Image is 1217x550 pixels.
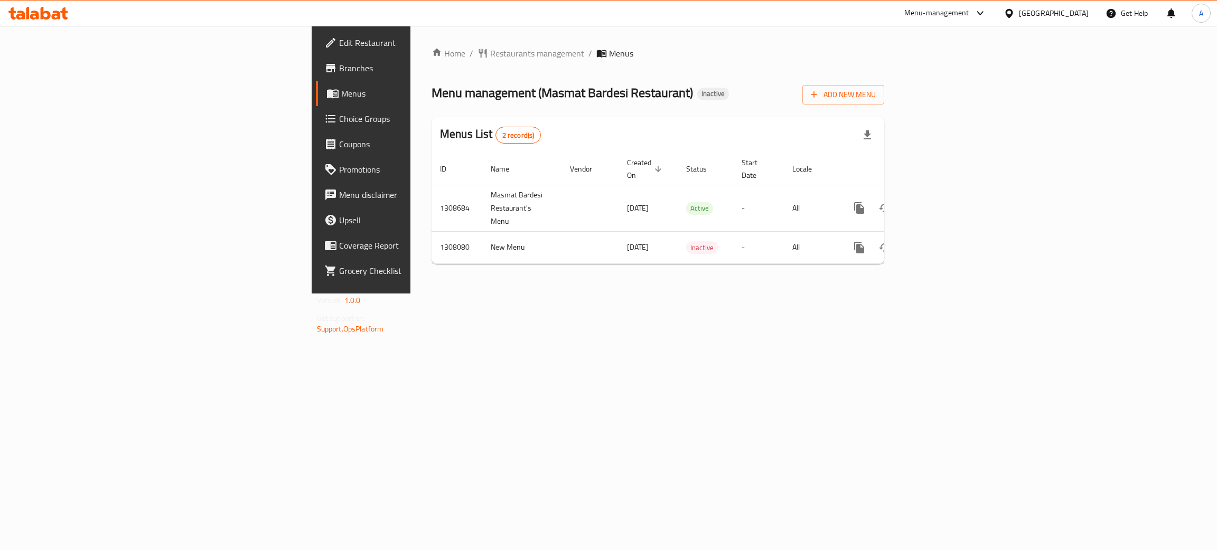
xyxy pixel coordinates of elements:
div: Inactive [686,241,718,254]
span: Menu management ( Masmat Bardesi Restaurant ) [432,81,693,105]
button: Add New Menu [802,85,884,105]
span: Vendor [570,163,606,175]
a: Branches [316,55,515,81]
td: - [733,231,784,263]
button: Change Status [872,235,897,260]
span: Version: [317,293,343,307]
span: Branches [339,62,507,74]
span: Inactive [697,89,729,98]
a: Coverage Report [316,233,515,258]
li: / [588,47,592,60]
span: 2 record(s) [496,130,541,140]
span: Promotions [339,163,507,176]
span: Upsell [339,214,507,226]
span: Coverage Report [339,239,507,252]
table: enhanced table [432,153,957,264]
span: Grocery Checklist [339,264,507,277]
span: Inactive [686,242,718,254]
span: Created On [627,156,665,182]
span: Menu disclaimer [339,188,507,201]
span: A [1199,7,1203,19]
span: Coupons [339,138,507,150]
div: Active [686,202,713,215]
button: more [847,195,872,221]
button: Change Status [872,195,897,221]
button: more [847,235,872,260]
a: Upsell [316,207,515,233]
td: Masmat Bardesi Restaurant's Menu [482,185,561,231]
h2: Menus List [440,126,541,144]
span: Start Date [742,156,771,182]
span: ID [440,163,460,175]
span: Menus [341,87,507,100]
div: Inactive [697,88,729,100]
td: - [733,185,784,231]
a: Promotions [316,157,515,182]
a: Support.OpsPlatform [317,322,384,336]
span: Active [686,202,713,214]
span: Status [686,163,720,175]
a: Coupons [316,131,515,157]
td: New Menu [482,231,561,263]
span: 1.0.0 [344,293,361,307]
span: [DATE] [627,201,649,215]
a: Grocery Checklist [316,258,515,283]
span: Menus [609,47,633,60]
span: Restaurants management [490,47,584,60]
span: Edit Restaurant [339,36,507,49]
span: Add New Menu [811,88,876,101]
a: Menu disclaimer [316,182,515,207]
a: Choice Groups [316,106,515,131]
div: Total records count [495,127,541,144]
span: Get support on: [317,311,366,325]
div: Export file [855,122,880,148]
span: Name [491,163,523,175]
div: Menu-management [904,7,969,20]
a: Menus [316,81,515,106]
div: [GEOGRAPHIC_DATA] [1019,7,1089,19]
th: Actions [838,153,957,185]
td: All [784,185,838,231]
nav: breadcrumb [432,47,884,60]
span: Locale [792,163,826,175]
span: Choice Groups [339,112,507,125]
a: Edit Restaurant [316,30,515,55]
span: [DATE] [627,240,649,254]
a: Restaurants management [478,47,584,60]
td: All [784,231,838,263]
